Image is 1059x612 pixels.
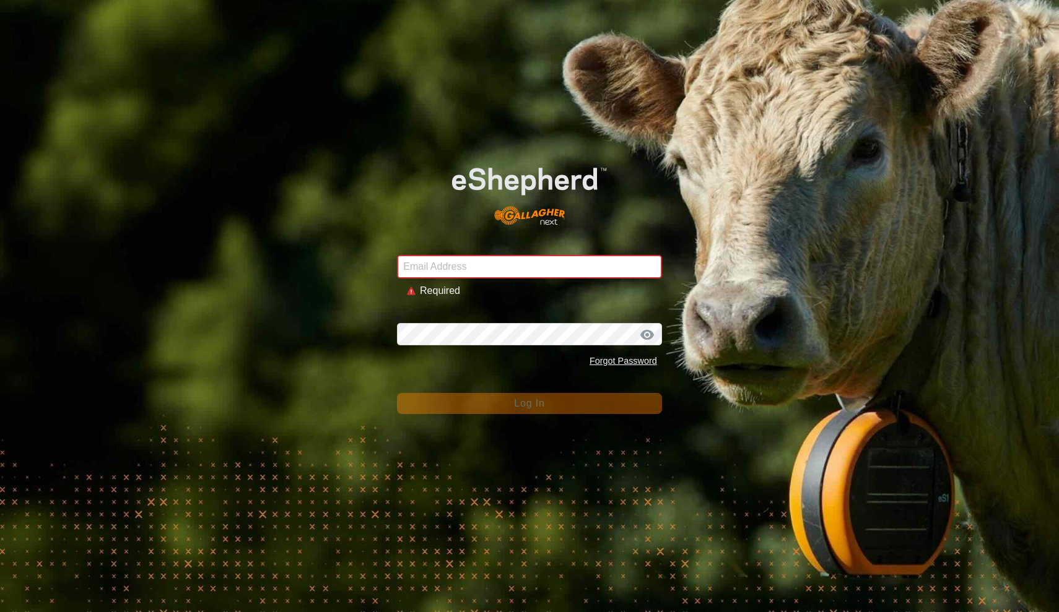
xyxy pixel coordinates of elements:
input: Email Address [397,255,662,278]
img: E-shepherd Logo [424,145,635,236]
div: Required [420,283,652,298]
button: Log In [397,393,662,414]
a: Forgot Password [590,356,657,366]
span: Log In [514,398,544,408]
